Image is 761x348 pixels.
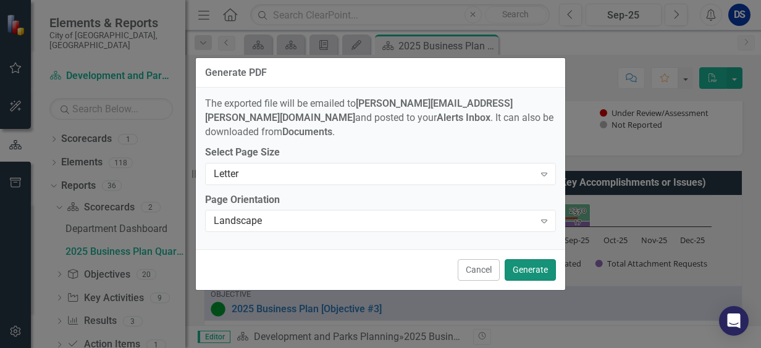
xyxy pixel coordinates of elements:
[214,167,534,181] div: Letter
[205,193,556,207] label: Page Orientation
[205,97,513,123] strong: [PERSON_NAME][EMAIL_ADDRESS][PERSON_NAME][DOMAIN_NAME]
[205,146,556,160] label: Select Page Size
[458,259,500,281] button: Cancel
[437,112,490,123] strong: Alerts Inbox
[505,259,556,281] button: Generate
[282,126,332,138] strong: Documents
[719,306,749,336] div: Open Intercom Messenger
[205,97,553,138] span: The exported file will be emailed to and posted to your . It can also be downloaded from .
[205,67,267,78] div: Generate PDF
[214,214,534,228] div: Landscape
